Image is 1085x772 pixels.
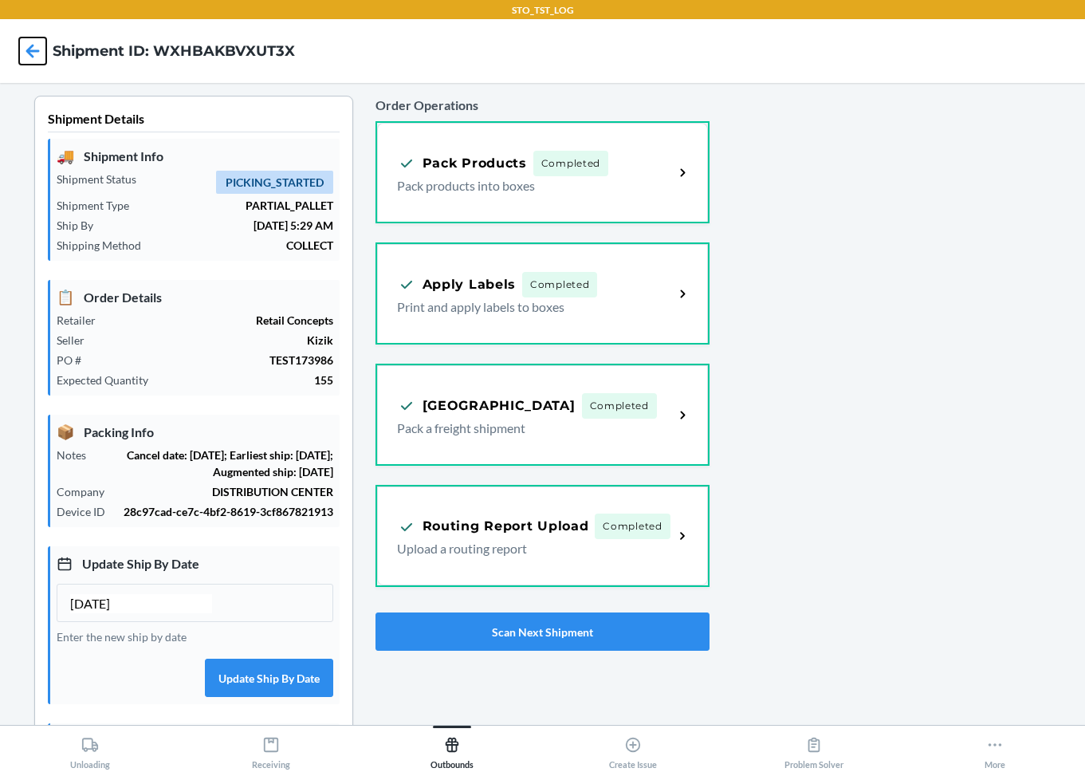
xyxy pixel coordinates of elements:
[375,364,710,466] a: [GEOGRAPHIC_DATA]CompletedPack a freight shipment
[542,726,723,770] button: Create Issue
[70,730,110,770] div: Unloading
[430,730,474,770] div: Outbounds
[48,109,340,132] p: Shipment Details
[57,352,94,368] p: PO #
[57,145,333,167] p: Shipment Info
[723,726,904,770] button: Problem Solver
[57,628,333,645] p: Enter the new ship by date
[216,171,333,194] span: PICKING_STARTED
[154,237,333,254] p: COLLECT
[582,393,657,419] span: Completed
[512,3,574,18] p: STO_TST_LOG
[57,237,154,254] p: Shipping Method
[205,659,333,697] button: Update Ship By Date
[57,145,74,167] span: 🚚
[97,332,333,349] p: Kizik
[375,242,710,345] a: Apply LabelsCompletedPrint and apply labels to boxes
[106,217,333,234] p: [DATE] 5:29 AM
[161,372,333,388] p: 155
[57,312,108,329] p: Retailer
[57,421,333,443] p: Packing Info
[397,274,516,294] div: Apply Labels
[70,594,212,613] input: MM/DD/YYYY
[252,730,290,770] div: Receiving
[108,312,333,329] p: Retail Concepts
[375,121,710,223] a: Pack ProductsCompletedPack products into boxes
[181,726,362,770] button: Receiving
[142,197,333,214] p: PARTIAL_PALLET
[57,332,97,349] p: Seller
[117,483,333,500] p: DISTRIBUTION CENTER
[397,153,527,173] div: Pack Products
[53,41,295,61] h4: Shipment ID: WXHBAKBVXUT3X
[375,485,710,587] a: Routing Report UploadCompletedUpload a routing report
[375,96,710,115] p: Order Operations
[57,286,333,308] p: Order Details
[595,514,670,539] span: Completed
[375,612,710,651] button: Scan Next Shipment
[57,447,99,463] p: Notes
[397,396,576,416] div: [GEOGRAPHIC_DATA]
[57,503,118,520] p: Device ID
[57,217,106,234] p: Ship By
[118,503,333,520] p: 28c97cad-ce7c-4bf2-8619-3cf867821913
[397,297,661,317] p: Print and apply labels to boxes
[397,419,661,438] p: Pack a freight shipment
[57,421,74,443] span: 📦
[57,483,117,500] p: Company
[784,730,843,770] div: Problem Solver
[397,176,661,195] p: Pack products into boxes
[397,539,661,558] p: Upload a routing report
[362,726,543,770] button: Outbounds
[57,171,149,187] p: Shipment Status
[57,372,161,388] p: Expected Quantity
[904,726,1085,770] button: More
[94,352,333,368] p: TEST173986
[397,517,589,537] div: Routing Report Upload
[522,272,597,297] span: Completed
[99,447,333,480] p: Cancel date: [DATE]; Earliest ship: [DATE]; Augmented ship: [DATE]
[57,197,142,214] p: Shipment Type
[57,286,74,308] span: 📋
[533,151,608,176] span: Completed
[57,553,333,574] p: Update Ship By Date
[985,730,1005,770] div: More
[609,730,657,770] div: Create Issue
